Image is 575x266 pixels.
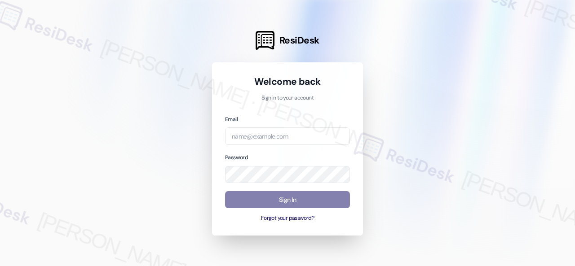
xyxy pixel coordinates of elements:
p: Sign in to your account [225,94,350,102]
label: Email [225,116,238,123]
label: Password [225,154,248,161]
button: Sign In [225,191,350,209]
span: ResiDesk [279,34,319,47]
img: ResiDesk Logo [256,31,274,50]
button: Forgot your password? [225,214,350,222]
input: name@example.com [225,127,350,145]
h1: Welcome back [225,75,350,88]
